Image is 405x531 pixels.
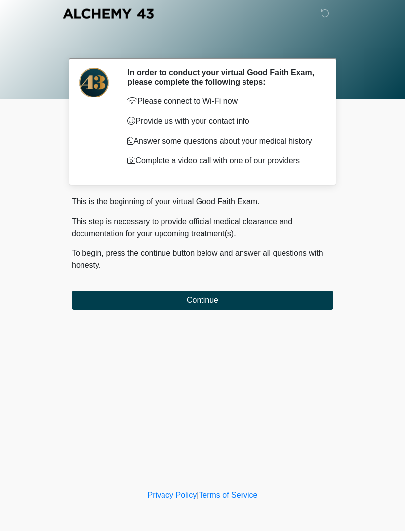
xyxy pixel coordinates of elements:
[64,36,341,54] h1: ‎ ‎ ‎ ‎
[72,291,333,310] button: Continue
[199,491,257,499] a: Terms of Service
[127,135,319,147] p: Answer some questions about your medical history
[72,247,333,271] p: To begin, press the continue button below and answer all questions with honesty.
[72,216,333,240] p: This step is necessary to provide official medical clearance and documentation for your upcoming ...
[127,68,319,87] h2: In order to conduct your virtual Good Faith Exam, please complete the following steps:
[127,155,319,167] p: Complete a video call with one of our providers
[127,96,319,107] p: Please connect to Wi-Fi now
[79,68,109,97] img: Agent Avatar
[127,115,319,127] p: Provide us with your contact info
[148,491,197,499] a: Privacy Policy
[72,196,333,208] p: This is the beginning of your virtual Good Faith Exam.
[197,491,199,499] a: |
[62,7,155,20] img: Alchemy 43 Logo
